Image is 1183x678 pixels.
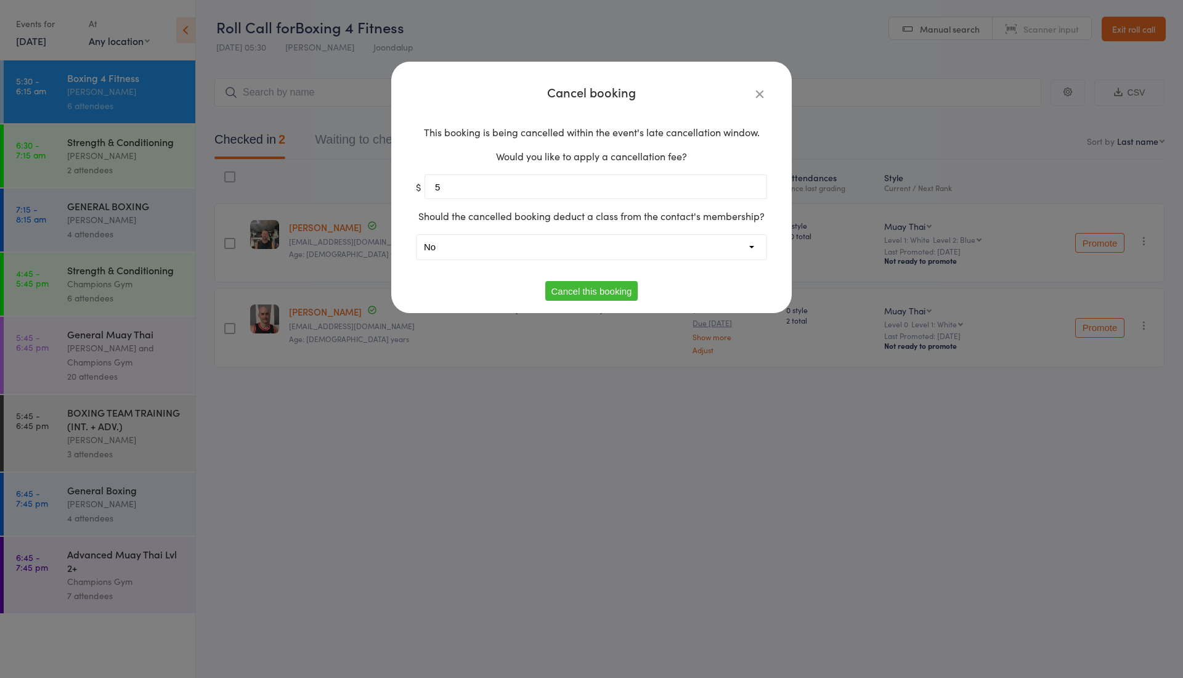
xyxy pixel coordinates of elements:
[416,210,767,222] p: Should the cancelled booking deduct a class from the contact's membership?
[416,126,767,138] p: This booking is being cancelled within the event's late cancellation window.
[416,181,421,193] span: $
[752,86,767,101] button: Close
[416,86,767,98] h4: Cancel booking
[416,150,767,162] p: Would you like to apply a cancellation fee?
[545,281,638,301] button: Cancel this booking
